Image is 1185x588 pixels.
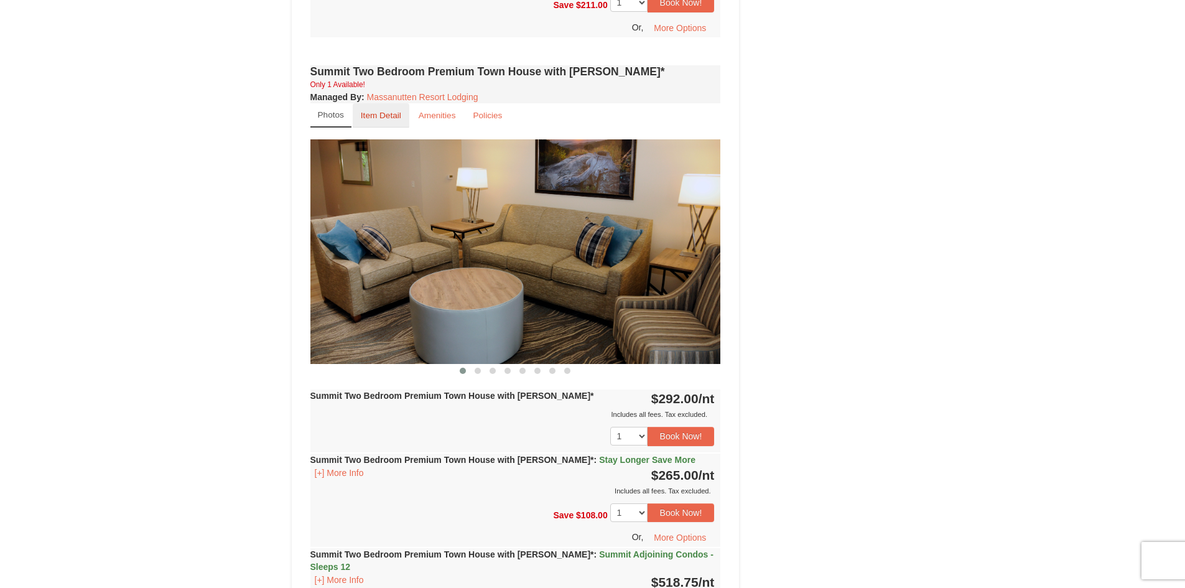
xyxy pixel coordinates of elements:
[419,111,456,120] small: Amenities
[310,92,361,102] span: Managed By
[310,65,721,78] h4: Summit Two Bedroom Premium Town House with [PERSON_NAME]*
[367,92,478,102] a: Massanutten Resort Lodging
[310,80,365,89] small: Only 1 Available!
[651,468,699,482] span: $265.00
[310,139,721,364] img: 18876286-226-9b0437ff.png
[411,103,464,128] a: Amenities
[594,455,597,465] span: :
[310,549,713,572] span: Summit Adjoining Condos - Sleeps 12
[699,391,715,406] span: /nt
[361,111,401,120] small: Item Detail
[594,549,597,559] span: :
[648,503,715,522] button: Book Now!
[310,485,715,497] div: Includes all fees. Tax excluded.
[310,466,368,480] button: [+] More Info
[473,111,502,120] small: Policies
[310,549,713,572] strong: Summit Two Bedroom Premium Town House with [PERSON_NAME]*
[553,510,574,520] span: Save
[699,468,715,482] span: /nt
[646,528,714,547] button: More Options
[310,391,594,401] strong: Summit Two Bedroom Premium Town House with [PERSON_NAME]*
[576,510,608,520] span: $108.00
[465,103,510,128] a: Policies
[646,19,714,37] button: More Options
[648,427,715,446] button: Book Now!
[651,391,715,406] strong: $292.00
[599,455,695,465] span: Stay Longer Save More
[632,532,644,542] span: Or,
[310,455,695,465] strong: Summit Two Bedroom Premium Town House with [PERSON_NAME]*
[310,573,368,587] button: [+] More Info
[310,92,365,102] strong: :
[310,103,351,128] a: Photos
[318,110,344,119] small: Photos
[632,22,644,32] span: Or,
[310,408,715,421] div: Includes all fees. Tax excluded.
[353,103,409,128] a: Item Detail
